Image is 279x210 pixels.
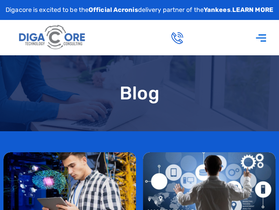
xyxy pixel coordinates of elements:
[89,6,138,14] strong: Official Acronis
[17,22,88,52] img: Digacore logo 1
[3,83,276,103] h1: Blog
[6,5,273,15] p: Digacore is excited to be the delivery partner of the .
[232,6,273,14] a: LEARN MORE
[252,28,270,47] div: Menu Toggle
[204,6,231,14] strong: Yankees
